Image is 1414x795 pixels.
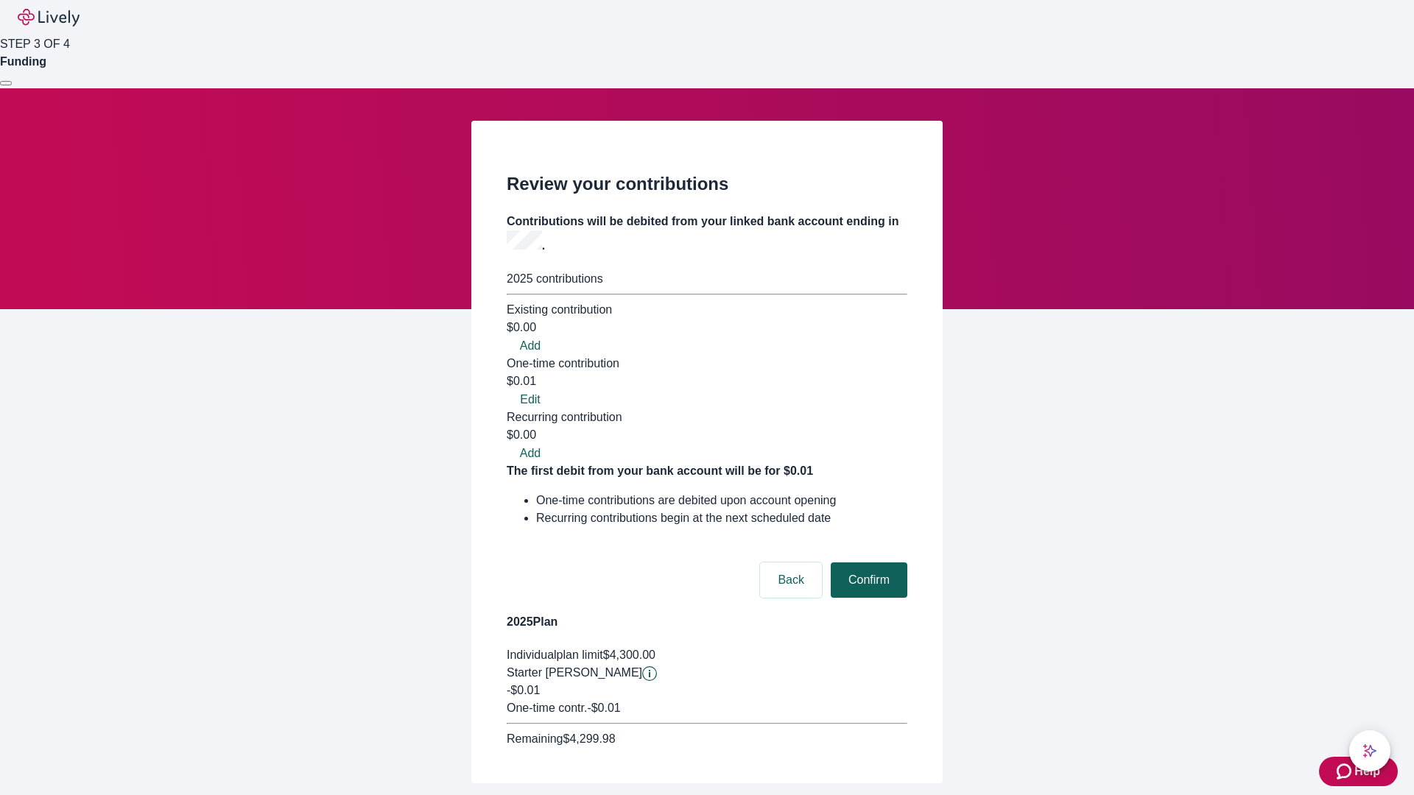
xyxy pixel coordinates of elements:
span: One-time contr. [507,702,587,714]
div: $0.00 [507,426,907,444]
span: Starter [PERSON_NAME] [507,666,642,679]
svg: Lively AI Assistant [1362,743,1377,758]
span: $4,300.00 [603,649,655,661]
li: One-time contributions are debited upon account opening [536,492,907,509]
span: Remaining [507,732,563,745]
div: Recurring contribution [507,409,907,426]
h4: 2025 Plan [507,613,907,631]
span: Individual plan limit [507,649,603,661]
svg: Starter penny details [642,666,657,681]
div: One-time contribution [507,355,907,372]
span: Help [1354,763,1380,780]
button: Back [760,562,822,598]
h4: Contributions will be debited from your linked bank account ending in . [507,213,907,255]
div: Existing contribution [507,301,907,319]
button: Lively will contribute $0.01 to establish your account [642,666,657,681]
button: Add [507,337,554,355]
span: $4,299.98 [563,732,615,745]
img: Lively [18,9,80,26]
span: - $0.01 [587,702,620,714]
h2: Review your contributions [507,171,907,197]
button: Add [507,445,554,462]
div: $0.00 [507,319,907,336]
button: Edit [507,391,554,409]
div: $0.01 [507,372,907,390]
li: Recurring contributions begin at the next scheduled date [536,509,907,527]
button: Confirm [831,562,907,598]
svg: Zendesk support icon [1337,763,1354,780]
span: -$0.01 [507,684,540,696]
button: Zendesk support iconHelp [1319,757,1398,786]
button: chat [1349,730,1390,771]
strong: The first debit from your bank account will be for $0.01 [507,464,813,477]
div: 2025 contributions [507,270,907,288]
